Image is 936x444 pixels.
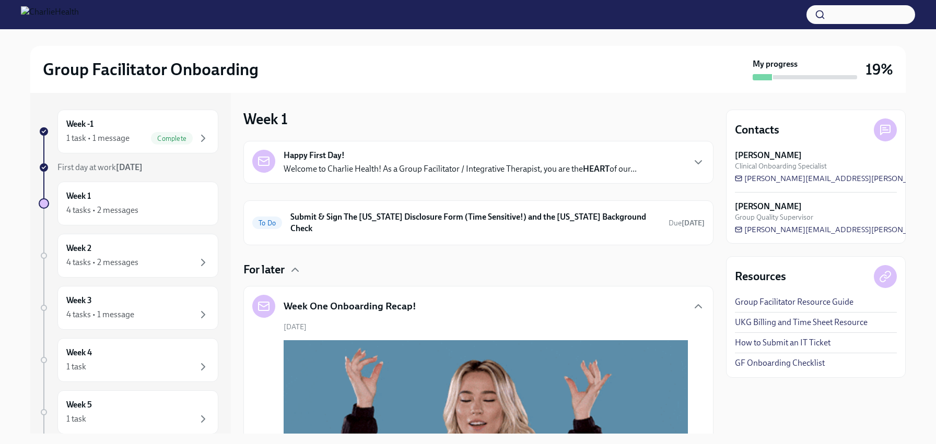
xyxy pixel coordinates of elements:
h6: Week 1 [66,190,91,202]
div: 4 tasks • 1 message [66,309,134,320]
h4: For later [243,262,285,278]
h4: Resources [735,269,786,284]
a: To DoSubmit & Sign The [US_STATE] Disclosure Form (Time Sensitive!) and the [US_STATE] Background... [252,209,705,236]
a: Week -11 task • 1 messageComplete [39,110,218,153]
a: Week 24 tasks • 2 messages [39,234,218,278]
p: Welcome to Charlie Health! As a Group Facilitator / Integrative Therapist, you are the of our... [284,163,637,175]
a: UKG Billing and Time Sheet Resource [735,317,868,328]
h4: Contacts [735,122,779,138]
a: First day at work[DATE] [39,162,218,173]
a: How to Submit an IT Ticket [735,337,830,349]
div: 4 tasks • 2 messages [66,257,138,268]
a: Group Facilitator Resource Guide [735,296,853,308]
strong: Happy First Day! [284,150,345,161]
div: 1 task [66,413,86,425]
a: Week 51 task [39,390,218,434]
h5: Week One Onboarding Recap! [284,299,416,313]
span: Clinical Onboarding Specialist [735,161,827,171]
span: First day at work [57,162,143,172]
img: CharlieHealth [21,6,79,23]
h6: Week 2 [66,243,91,254]
span: Group Quality Supervisor [735,212,813,222]
h6: Week 5 [66,399,92,411]
span: [DATE] [284,322,307,332]
strong: [PERSON_NAME] [735,201,802,212]
h6: Submit & Sign The [US_STATE] Disclosure Form (Time Sensitive!) and the [US_STATE] Background Check [290,211,660,234]
h6: Week 4 [66,347,92,358]
strong: My progress [753,58,798,70]
div: 4 tasks • 2 messages [66,205,138,216]
div: For later [243,262,713,278]
a: Week 41 task [39,338,218,382]
a: GF Onboarding Checklist [735,357,825,369]
h3: Week 1 [243,110,288,128]
strong: [PERSON_NAME] [735,150,802,161]
span: August 27th, 2025 07:00 [669,218,705,228]
strong: [DATE] [116,162,143,172]
h2: Group Facilitator Onboarding [43,59,259,80]
a: Week 34 tasks • 1 message [39,286,218,330]
h6: Week 3 [66,295,92,306]
span: Due [669,219,705,227]
h3: 19% [865,60,893,79]
div: 1 task [66,361,86,373]
strong: [DATE] [682,219,705,227]
h6: Week -1 [66,118,93,130]
span: Complete [151,135,193,142]
a: Week 14 tasks • 2 messages [39,182,218,225]
strong: HEART [583,164,610,174]
span: To Do [252,219,282,227]
div: 1 task • 1 message [66,133,130,144]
